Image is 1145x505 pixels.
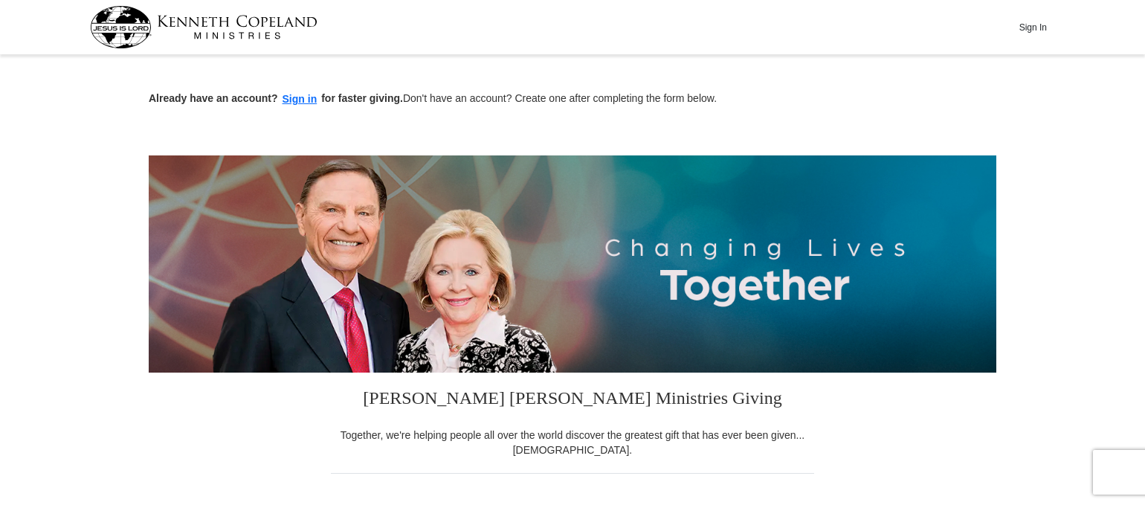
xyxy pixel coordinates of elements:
[90,6,317,48] img: kcm-header-logo.svg
[331,428,814,457] div: Together, we're helping people all over the world discover the greatest gift that has ever been g...
[331,373,814,428] h3: [PERSON_NAME] [PERSON_NAME] Ministries Giving
[1010,16,1055,39] button: Sign In
[149,92,403,104] strong: Already have an account? for faster giving.
[278,91,322,108] button: Sign in
[149,91,996,108] p: Don't have an account? Create one after completing the form below.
